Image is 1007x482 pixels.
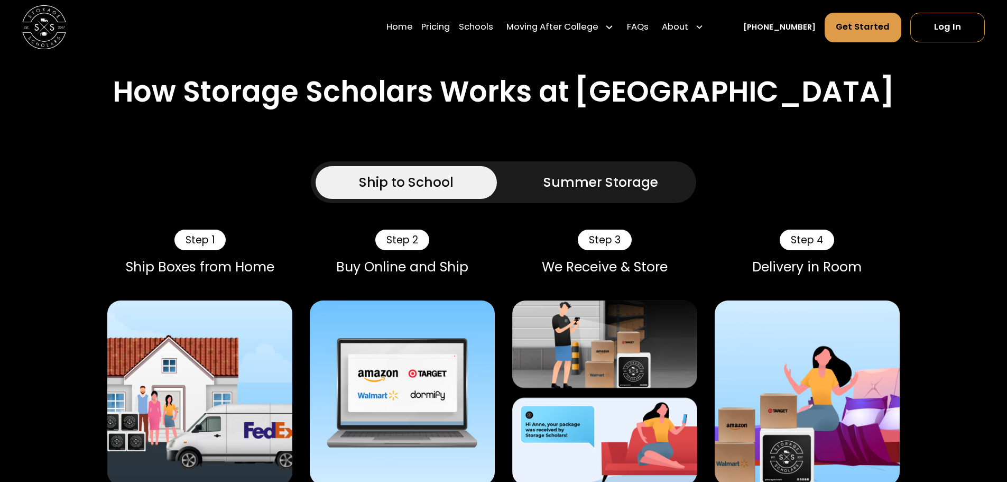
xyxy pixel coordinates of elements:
[662,21,688,34] div: About
[502,12,618,43] div: Moving After College
[575,75,894,109] h2: [GEOGRAPHIC_DATA]
[543,172,658,192] div: Summer Storage
[174,230,226,250] div: Step 1
[113,75,569,109] h2: How Storage Scholars Works at
[743,22,816,33] a: [PHONE_NUMBER]
[825,13,902,42] a: Get Started
[22,5,66,49] a: home
[658,12,708,43] div: About
[715,259,900,275] div: Delivery in Room
[22,5,66,49] img: Storage Scholars main logo
[459,12,493,43] a: Schools
[627,12,649,43] a: FAQs
[375,230,429,250] div: Step 2
[512,259,697,275] div: We Receive & Store
[310,259,495,275] div: Buy Online and Ship
[506,21,598,34] div: Moving After College
[421,12,450,43] a: Pricing
[386,12,413,43] a: Home
[910,13,985,42] a: Log In
[578,230,632,250] div: Step 3
[107,259,292,275] div: Ship Boxes from Home
[780,230,834,250] div: Step 4
[359,172,454,192] div: Ship to School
